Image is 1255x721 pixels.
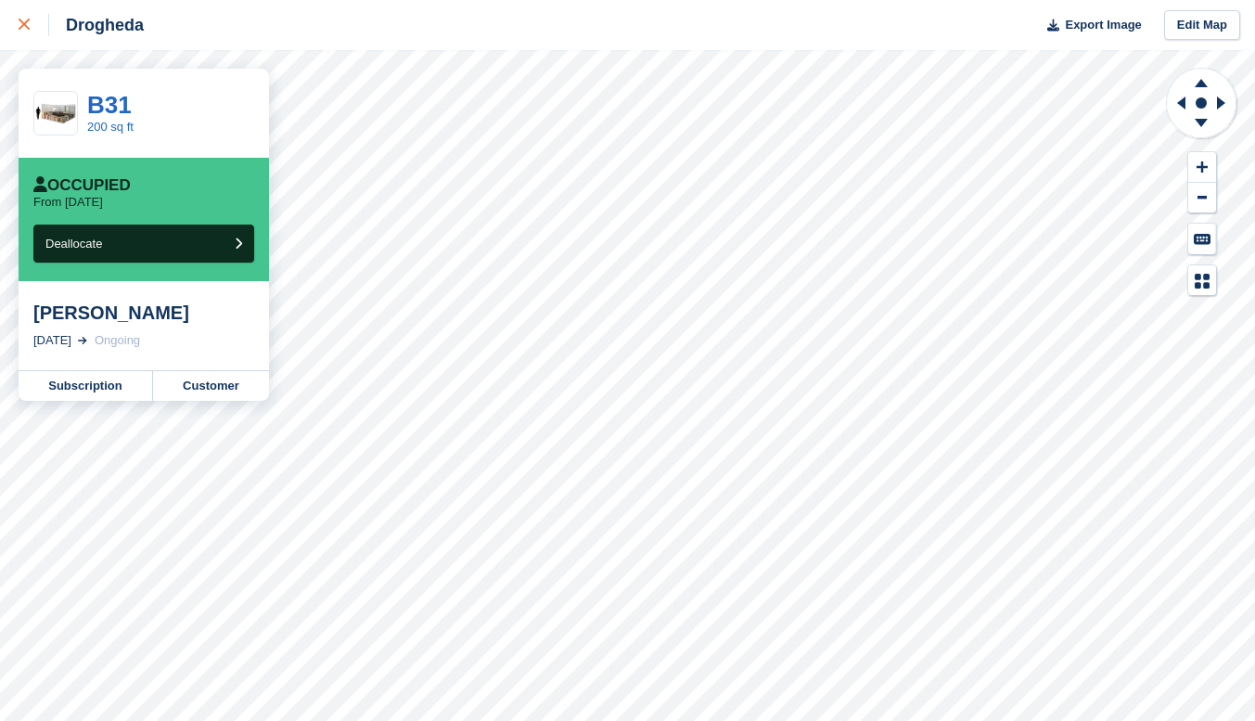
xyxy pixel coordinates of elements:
a: B31 [87,91,132,119]
div: [DATE] [33,331,71,350]
div: Ongoing [95,331,140,350]
button: Keyboard Shortcuts [1188,224,1216,254]
div: Occupied [33,176,131,195]
button: Zoom In [1188,152,1216,183]
button: Export Image [1036,10,1142,41]
span: Deallocate [45,237,102,251]
a: Edit Map [1164,10,1240,41]
a: Subscription [19,371,153,401]
span: Export Image [1065,16,1141,34]
p: From [DATE] [33,195,103,210]
button: Zoom Out [1188,183,1216,213]
img: arrow-right-light-icn-cde0832a797a2874e46488d9cf13f60e5c3a73dbe684e267c42b8395dfbc2abf.svg [78,337,87,344]
button: Map Legend [1188,265,1216,296]
img: 200-sqft-unit%20(4).jpg [34,97,77,130]
a: Customer [153,371,269,401]
div: [PERSON_NAME] [33,302,254,324]
div: Drogheda [49,14,144,36]
a: 200 sq ft [87,120,134,134]
button: Deallocate [33,225,254,263]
